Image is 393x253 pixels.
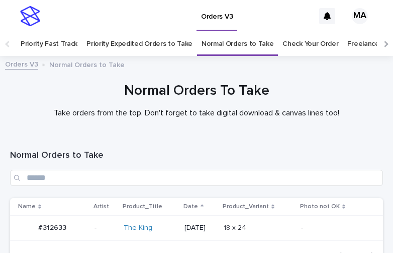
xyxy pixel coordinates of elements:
a: Priority Fast Track [21,32,77,56]
a: Normal Orders to Take [202,32,274,56]
p: Artist [93,201,109,212]
p: #312633 [38,222,68,232]
input: Search [10,170,383,186]
a: Priority Expedited Orders to Take [86,32,192,56]
p: [DATE] [184,224,215,232]
h1: Normal Orders to Take [10,150,383,162]
p: 18 x 24 [224,222,248,232]
p: Name [18,201,36,212]
div: MA [352,8,368,24]
p: Product_Variant [223,201,269,212]
h1: Normal Orders To Take [10,82,383,100]
tr: #312633#312633 -The King [DATE]18 x 2418 x 24 - [10,216,383,241]
p: Product_Title [123,201,162,212]
img: stacker-logo-s-only.png [20,6,40,26]
p: Photo not OK [300,201,340,212]
a: The King [124,224,152,232]
p: Normal Orders to Take [49,58,125,70]
a: Check Your Order [282,32,338,56]
p: - [94,224,115,232]
p: - [301,224,367,232]
a: Orders V3 [5,58,38,70]
p: Date [183,201,198,212]
p: Take orders from the top. Don't forget to take digital download & canvas lines too! [10,108,383,118]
